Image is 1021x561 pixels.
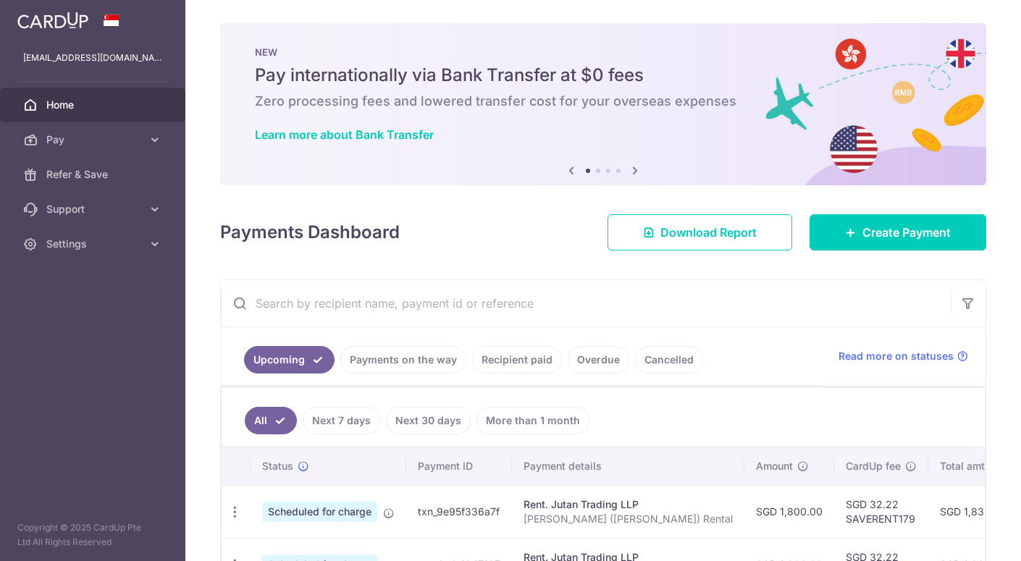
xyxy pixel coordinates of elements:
span: Support [46,202,142,216]
span: Total amt. [940,459,988,473]
input: Search by recipient name, payment id or reference [221,280,951,326]
span: Refer & Save [46,167,142,182]
td: SGD 1,800.00 [744,485,834,538]
a: Upcoming [244,346,335,374]
a: Read more on statuses [839,349,968,363]
span: Create Payment [862,224,951,241]
p: [EMAIL_ADDRESS][DOMAIN_NAME] [23,51,162,65]
span: Download Report [660,224,757,241]
h5: Pay internationally via Bank Transfer at $0 fees [255,64,951,87]
span: Status [262,459,293,473]
span: Read more on statuses [839,349,954,363]
h4: Payments Dashboard [220,219,400,245]
td: txn_9e95f336a7f [406,485,512,538]
th: Payment ID [406,447,512,485]
h6: Zero processing fees and lowered transfer cost for your overseas expenses [255,93,951,110]
span: Home [46,98,142,112]
a: All [245,407,297,434]
span: CardUp fee [846,459,901,473]
span: Pay [46,132,142,147]
span: Amount [756,459,793,473]
td: SGD 32.22 SAVERENT179 [834,485,928,538]
a: Overdue [568,346,629,374]
div: Rent. Jutan Trading LLP [524,497,733,512]
img: CardUp [17,12,88,29]
a: Create Payment [810,214,986,250]
a: Next 7 days [303,407,380,434]
iframe: Opens a widget where you can find more information [928,518,1007,554]
a: Download Report [608,214,792,250]
p: NEW [255,46,951,58]
a: Next 30 days [386,407,471,434]
a: Cancelled [635,346,703,374]
img: Bank transfer banner [220,23,986,185]
th: Payment details [512,447,744,485]
a: More than 1 month [476,407,589,434]
a: Recipient paid [472,346,562,374]
td: SGD 1,832.22 [928,485,1018,538]
p: [PERSON_NAME] ([PERSON_NAME]) Rental [524,512,733,526]
a: Payments on the way [340,346,466,374]
span: Scheduled for charge [262,502,377,522]
span: Settings [46,237,142,251]
a: Learn more about Bank Transfer [255,127,434,142]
